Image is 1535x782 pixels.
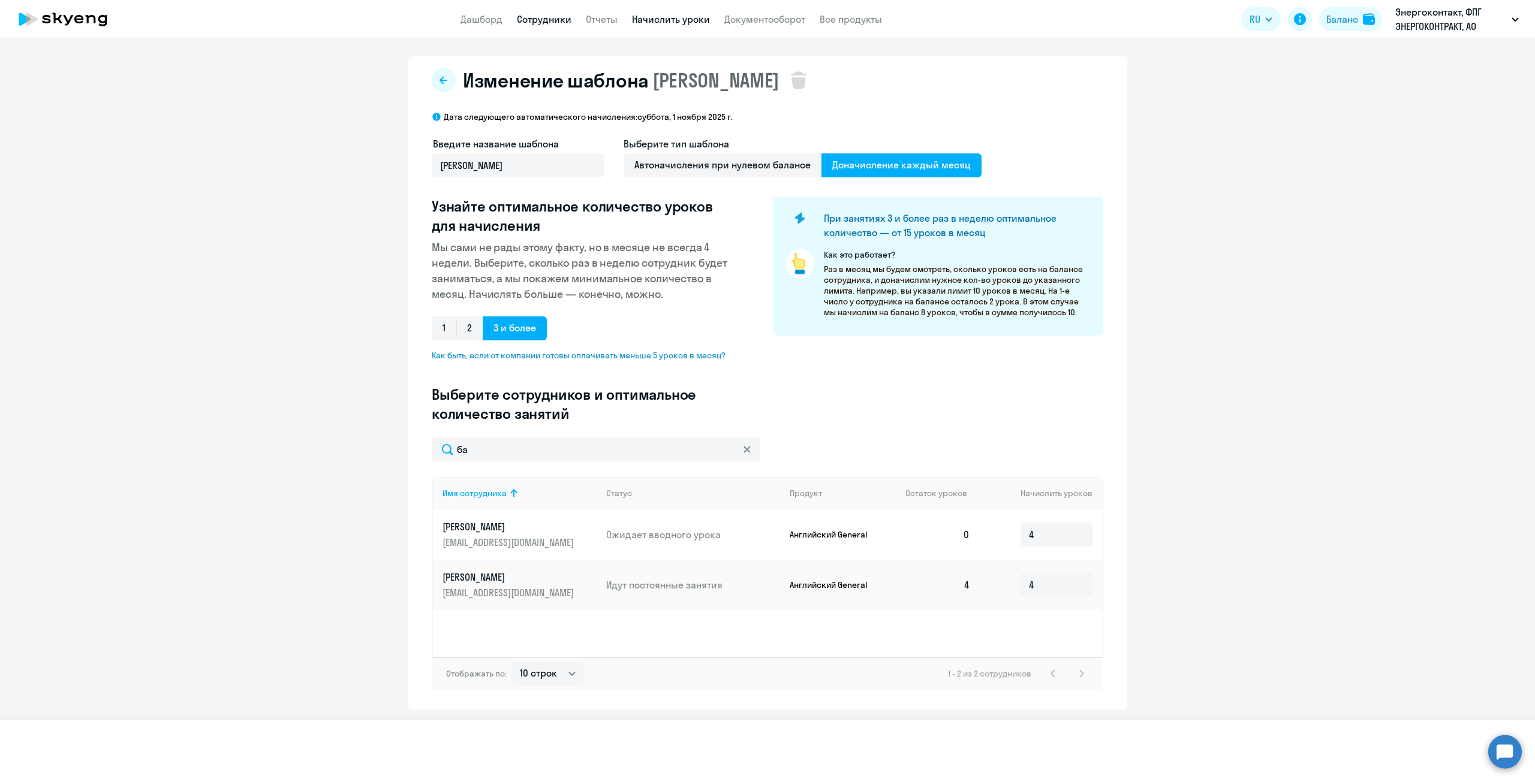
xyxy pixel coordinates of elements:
div: Остаток уроков [905,488,980,499]
td: 0 [896,509,980,560]
p: Английский General [790,529,880,540]
p: [PERSON_NAME] [443,570,577,584]
p: [PERSON_NAME] [443,520,577,533]
span: Остаток уроков [905,488,967,499]
span: 2 [456,316,483,340]
th: Начислить уроков [980,477,1102,509]
a: Отчеты [586,13,618,25]
div: Статус [606,488,780,499]
h4: При занятиях 3 и более раз в неделю оптимальное количество — от 15 уроков в месяц [824,211,1083,240]
a: Все продукты [820,13,882,25]
span: RU [1250,12,1260,26]
div: Имя сотрудника [443,488,597,499]
p: Как это работает? [824,249,1091,260]
h3: Узнайте оптимальное количество уроков для начисления [432,197,735,235]
a: [PERSON_NAME][EMAIL_ADDRESS][DOMAIN_NAME] [443,570,597,599]
a: Дашборд [460,13,502,25]
h4: Выберите тип шаблона [624,137,982,151]
td: 4 [896,560,980,610]
p: Энергоконтакт, ФПГ ЭНЕРГОКОНТРАКТ, АО [1395,5,1507,34]
input: Без названия [432,153,604,177]
span: Доначисление каждый месяц [821,153,982,177]
span: Отображать по: [446,668,507,679]
span: 1 [432,316,456,340]
span: Автоначисления при нулевом балансе [624,153,821,177]
p: Раз в месяц мы будем смотреть, сколько уроков есть на балансе сотрудника, и доначислим нужное кол... [824,264,1091,318]
span: Как быть, если от компании готовы оплачивать меньше 5 уроков в месяц? [432,350,735,361]
a: [PERSON_NAME][EMAIL_ADDRESS][DOMAIN_NAME] [443,520,597,549]
input: Поиск по имени, email, продукту или статусу [432,437,760,461]
p: Ожидает вводного урока [606,528,780,541]
img: pointer-circle [785,249,814,278]
div: Статус [606,488,632,499]
button: Энергоконтакт, ФПГ ЭНЕРГОКОНТРАКТ, АО [1389,5,1525,34]
p: [EMAIL_ADDRESS][DOMAIN_NAME] [443,536,577,549]
p: Дата следующего автоматического начисления: суббота, 1 ноября 2025 г. [444,111,733,122]
p: Английский General [790,579,880,590]
p: [EMAIL_ADDRESS][DOMAIN_NAME] [443,586,577,599]
span: 1 - 2 из 2 сотрудников [948,668,1031,679]
a: Начислить уроки [632,13,710,25]
a: Документооборот [724,13,805,25]
div: Продукт [790,488,822,499]
span: 3 и более [483,316,547,340]
a: Сотрудники [517,13,571,25]
span: [PERSON_NAME] [652,68,779,92]
div: Имя сотрудника [443,488,507,499]
span: Изменение шаблона [463,68,649,92]
div: Продукт [790,488,896,499]
img: balance [1363,13,1375,25]
h3: Выберите сотрудников и оптимальное количество занятий [432,385,735,423]
div: Баланс [1326,12,1358,26]
span: Введите название шаблона [433,138,559,150]
p: Мы сами не рады этому факту, но в месяце не всегда 4 недели. Выберите, сколько раз в неделю сотру... [432,240,735,302]
button: RU [1241,7,1281,31]
p: Идут постоянные занятия [606,578,780,591]
button: Балансbalance [1319,7,1382,31]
